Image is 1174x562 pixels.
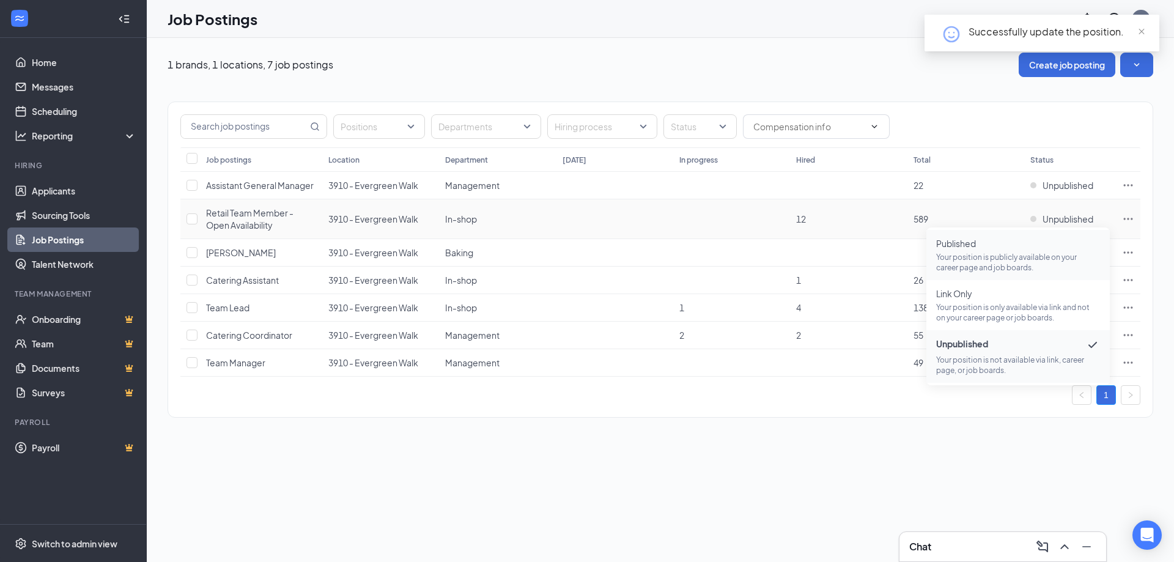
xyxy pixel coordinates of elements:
span: Management [445,330,500,341]
svg: Ellipses [1122,274,1134,286]
span: 3910 - Evergreen Walk [328,357,418,368]
input: Search job postings [181,115,308,138]
span: 12 [796,213,806,224]
span: 22 [914,180,923,191]
span: close [1137,28,1146,36]
div: Reporting [32,130,137,142]
div: Location [328,155,360,165]
span: Team Lead [206,302,249,313]
a: Sourcing Tools [32,203,136,227]
th: Status [1024,147,1116,172]
svg: Ellipses [1122,179,1134,191]
span: 3910 - Evergreen Walk [328,213,418,224]
span: Baking [445,247,473,258]
div: Job postings [206,155,251,165]
div: Successfully update the position. [969,24,1145,39]
td: Management [439,172,556,199]
span: Retail Team Member - Open Availability [206,207,293,231]
span: left [1078,391,1085,399]
span: 3910 - Evergreen Walk [328,247,418,258]
svg: ChevronUp [1057,539,1072,554]
svg: Ellipses [1122,213,1134,225]
button: ChevronUp [1055,537,1074,556]
span: 26 [914,275,923,286]
button: right [1121,385,1140,405]
span: 3910 - Evergreen Walk [328,302,418,313]
a: Messages [32,75,136,99]
th: In progress [673,147,790,172]
div: DA [1136,13,1146,24]
svg: Notifications [1080,12,1095,26]
input: Compensation info [753,120,865,133]
svg: Ellipses [1122,301,1134,314]
a: SurveysCrown [32,380,136,405]
th: Hired [790,147,907,172]
span: Team Manager [206,357,265,368]
button: Minimize [1077,537,1096,556]
svg: Ellipses [1122,329,1134,341]
a: Talent Network [32,252,136,276]
span: 3910 - Evergreen Walk [328,180,418,191]
div: Open Intercom Messenger [1132,520,1162,550]
div: Switch to admin view [32,538,117,550]
svg: SmallChevronDown [1131,59,1143,71]
td: 3910 - Evergreen Walk [322,199,439,239]
p: Your position is publicly available on your career page and job boards. [936,252,1100,273]
span: [PERSON_NAME] [206,247,276,258]
td: 3910 - Evergreen Walk [322,267,439,294]
svg: WorkstreamLogo [13,12,26,24]
td: In-shop [439,267,556,294]
svg: Ellipses [1122,357,1134,369]
svg: Checkmark [1085,338,1100,352]
button: ComposeMessage [1033,537,1052,556]
a: 1 [1097,386,1115,404]
a: Home [32,50,136,75]
span: 2 [796,330,801,341]
a: PayrollCrown [32,435,136,460]
svg: ComposeMessage [1035,539,1050,554]
h3: Chat [909,540,931,553]
a: Job Postings [32,227,136,252]
svg: Ellipses [1122,246,1134,259]
div: Payroll [15,417,134,427]
span: In-shop [445,213,477,224]
td: Management [439,349,556,377]
svg: Settings [15,538,27,550]
span: 589 [914,213,928,224]
td: In-shop [439,199,556,239]
td: 3910 - Evergreen Walk [322,322,439,349]
span: Assistant General Manager [206,180,314,191]
a: DocumentsCrown [32,356,136,380]
div: Department [445,155,488,165]
svg: ChevronDown [869,122,879,131]
span: Link Only [936,287,1100,300]
div: Team Management [15,289,134,299]
span: Management [445,180,500,191]
a: TeamCrown [32,331,136,356]
span: 138 [914,302,928,313]
button: left [1072,385,1091,405]
span: Catering Assistant [206,275,279,286]
svg: HappyFace [942,24,961,44]
p: 1 brands, 1 locations, 7 job postings [168,58,333,72]
span: 1 [679,302,684,313]
li: Next Page [1121,385,1140,405]
li: Previous Page [1072,385,1091,405]
td: Management [439,322,556,349]
h1: Job Postings [168,9,257,29]
span: Management [445,357,500,368]
li: 1 [1096,385,1116,405]
span: In-shop [445,302,477,313]
svg: Collapse [118,13,130,25]
span: Unpublished [1043,179,1093,191]
span: 2 [679,330,684,341]
span: Published [936,237,1100,250]
th: Total [907,147,1024,172]
p: Your position is not available via link, career page, or job boards. [936,355,1100,375]
a: Scheduling [32,99,136,124]
td: 3910 - Evergreen Walk [322,172,439,199]
span: 49 [914,357,923,368]
td: Baking [439,239,556,267]
span: Unpublished [1043,213,1093,225]
td: 3910 - Evergreen Walk [322,294,439,322]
